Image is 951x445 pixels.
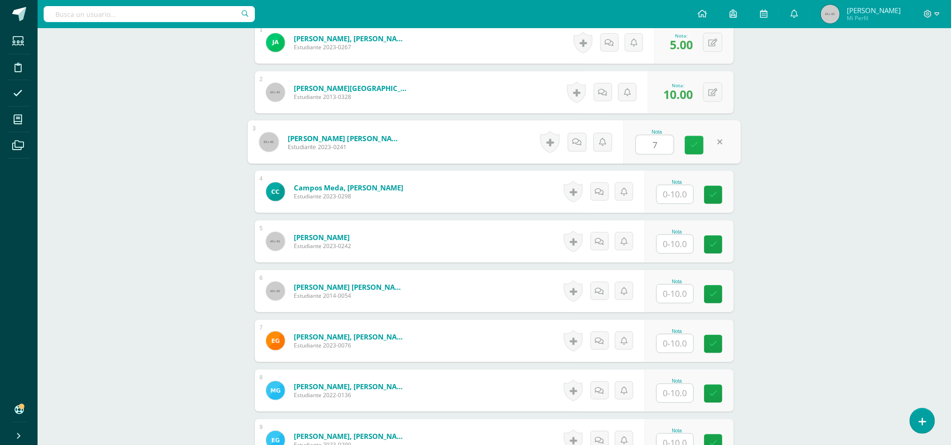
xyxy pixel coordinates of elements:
[657,235,693,253] input: 0-10.0
[670,32,693,39] div: Nota:
[663,82,693,89] div: Nota:
[656,180,698,185] div: Nota
[294,391,406,399] span: Estudiante 2022-0136
[656,428,698,433] div: Nota
[294,282,406,292] a: [PERSON_NAME] [PERSON_NAME]
[266,332,285,350] img: c842b866c23b01b0914af6346a6517d8.png
[657,285,693,303] input: 0-10.0
[294,341,406,349] span: Estudiante 2023-0076
[847,14,901,22] span: Mi Perfil
[294,332,406,341] a: [PERSON_NAME], [PERSON_NAME]
[657,334,693,353] input: 0-10.0
[266,33,285,52] img: cde81b1a0bf970c34fdf3b24456fef5f.png
[657,185,693,204] input: 0-10.0
[294,183,403,192] a: Campos Meda, [PERSON_NAME]
[294,431,406,441] a: [PERSON_NAME], [PERSON_NAME]
[656,229,698,234] div: Nota
[294,43,406,51] span: Estudiante 2023-0267
[266,83,285,102] img: 45x45
[656,329,698,334] div: Nota
[294,93,406,101] span: Estudiante 2013-0328
[656,279,698,284] div: Nota
[670,37,693,53] span: 5.00
[657,384,693,402] input: 0-10.0
[294,382,406,391] a: [PERSON_NAME], [PERSON_NAME]
[294,34,406,43] a: [PERSON_NAME], [PERSON_NAME]
[266,232,285,251] img: 45x45
[294,83,406,93] a: [PERSON_NAME][GEOGRAPHIC_DATA] [PERSON_NAME]
[266,381,285,400] img: 7a3036f0e77c6ef0ae5768098ee1c7c7.png
[656,378,698,384] div: Nota
[266,182,285,201] img: 624c70040f2b83e340c89c2efe7cb9b2.png
[294,242,351,250] span: Estudiante 2023-0242
[288,133,404,143] a: [PERSON_NAME] [PERSON_NAME]
[636,129,678,135] div: Nota
[288,143,404,151] span: Estudiante 2023-0241
[266,282,285,301] img: 45x45
[663,86,693,102] span: 10.00
[847,6,901,15] span: [PERSON_NAME]
[294,192,403,200] span: Estudiante 2023-0298
[259,132,278,151] img: 45x45
[294,292,406,300] span: Estudiante 2014-0054
[636,136,674,154] input: 0-10.0
[44,6,255,22] input: Busca un usuario...
[821,5,840,23] img: 45x45
[294,233,351,242] a: [PERSON_NAME]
